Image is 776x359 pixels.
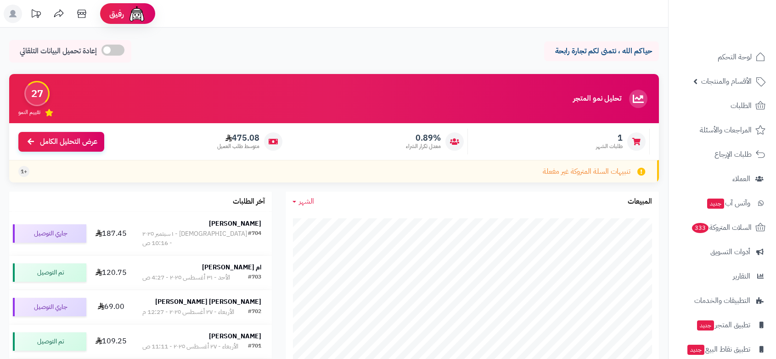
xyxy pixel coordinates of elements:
[248,308,261,317] div: #702
[714,21,767,40] img: logo-2.png
[700,124,752,137] span: المراجعات والأسئلة
[21,168,27,176] span: +1
[674,241,770,263] a: أدوات التسويق
[596,142,623,150] span: طلبات الشهر
[692,223,709,234] span: 333
[40,137,97,147] span: عرض التحليل الكامل
[543,166,630,177] span: تنبيهات السلة المتروكة غير مفعلة
[155,297,261,307] strong: [PERSON_NAME] [PERSON_NAME]
[674,290,770,312] a: التطبيقات والخدمات
[24,5,47,25] a: تحديثات المنصة
[694,294,750,307] span: التطبيقات والخدمات
[90,212,132,255] td: 187.45
[248,229,261,248] div: #704
[142,342,238,351] div: الأربعاء - ٢٧ أغسطس ٢٠٢٥ - 11:11 ص
[551,46,652,57] p: حياكم الله ، نتمنى لكم تجارة رابحة
[674,192,770,214] a: وآتس آبجديد
[701,75,752,88] span: الأقسام والمنتجات
[18,132,104,152] a: عرض التحليل الكامل
[674,217,770,239] a: السلات المتروكة333
[674,95,770,117] a: الطلبات
[202,262,261,272] strong: ام [PERSON_NAME]
[13,263,86,282] div: تم التوصيل
[687,345,704,355] span: جديد
[733,270,750,283] span: التقارير
[13,224,86,243] div: جاري التوصيل
[90,290,132,324] td: 69.00
[90,256,132,290] td: 120.75
[209,331,261,341] strong: [PERSON_NAME]
[109,8,124,19] span: رفيق
[13,298,86,316] div: جاري التوصيل
[691,221,752,234] span: السلات المتروكة
[674,314,770,336] a: تطبيق المتجرجديد
[217,133,259,143] span: 475.08
[674,119,770,141] a: المراجعات والأسئلة
[406,142,441,150] span: معدل تكرار الشراء
[696,319,750,331] span: تطبيق المتجر
[142,273,230,282] div: الأحد - ٣١ أغسطس ٢٠٢٥ - 4:27 ص
[142,308,234,317] div: الأربعاء - ٢٧ أغسطس ٢٠٢٥ - 12:27 م
[674,168,770,190] a: العملاء
[248,273,261,282] div: #703
[406,133,441,143] span: 0.89%
[209,219,261,228] strong: [PERSON_NAME]
[718,51,752,63] span: لوحة التحكم
[714,148,752,161] span: طلبات الإرجاع
[710,245,750,258] span: أدوات التسويق
[731,99,752,112] span: الطلبات
[217,142,259,150] span: متوسط طلب العميل
[706,197,750,210] span: وآتس آب
[292,196,314,207] a: الشهر
[142,229,248,248] div: [DEMOGRAPHIC_DATA] - ١ سبتمبر ٢٠٢٥ - 10:16 ص
[128,5,146,23] img: ai-face.png
[20,46,97,57] span: إعادة تحميل البيانات التلقائي
[674,46,770,68] a: لوحة التحكم
[707,199,724,209] span: جديد
[13,332,86,351] div: تم التوصيل
[90,325,132,359] td: 109.25
[299,196,314,207] span: الشهر
[674,143,770,165] a: طلبات الإرجاع
[596,133,623,143] span: 1
[732,172,750,185] span: العملاء
[18,108,40,116] span: تقييم النمو
[233,198,265,206] h3: آخر الطلبات
[573,95,621,103] h3: تحليل نمو المتجر
[686,343,750,356] span: تطبيق نقاط البيع
[248,342,261,351] div: #701
[674,265,770,287] a: التقارير
[628,198,652,206] h3: المبيعات
[697,320,714,331] span: جديد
